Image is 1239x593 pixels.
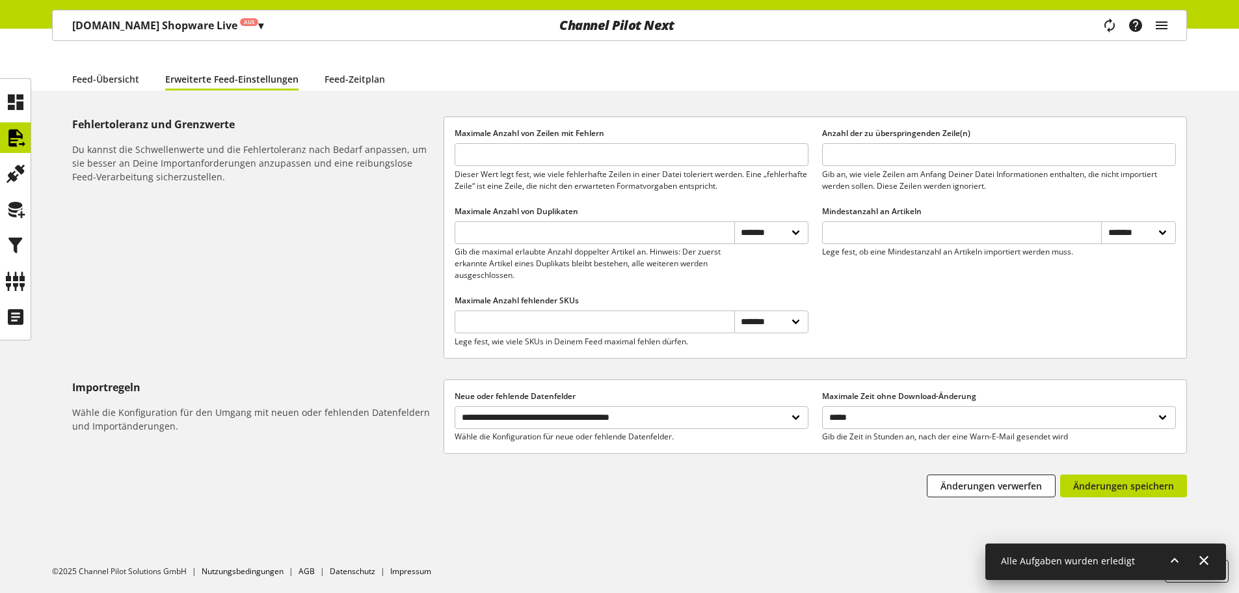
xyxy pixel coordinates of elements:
[52,10,1187,41] nav: main navigation
[927,475,1056,497] button: Änderungen verwerfen
[299,566,315,577] a: AGB
[455,169,808,192] p: Dieser Wert legt fest, wie viele fehlerhafte Zeilen in einer Datei toleriert werden. Eine „fehler...
[940,479,1042,493] span: Änderungen verwerfen
[258,18,263,33] span: ▾
[455,336,734,348] p: Lege fest, wie viele SKUs in Deinem Feed maximal fehlen dürfen.
[822,128,970,139] span: Anzahl der zu überspringenden Zeile(n)
[822,246,1101,258] p: Lege fest, ob eine Mindestanzahl an Artikeln importiert werden muss.
[202,566,284,577] a: Nutzungsbedingungen
[455,431,808,443] p: Wähle die Konfiguration für neue oder fehlende Datenfelder.
[165,72,299,86] a: Erweiterte Feed-Einstellungen
[1001,555,1135,567] span: Alle Aufgaben wurden erledigt
[1060,475,1187,497] button: Änderungen speichern
[72,143,438,184] h6: Du kannst die Schwellenwerte und die Fehlertoleranz nach Bedarf anpassen, um sie besser an Deine ...
[72,72,139,86] a: Feed-Übersicht
[330,566,375,577] a: Datenschutz
[822,169,1176,192] p: Gib an, wie viele Zeilen am Anfang Deiner Datei Informationen enthalten, die nicht importiert wer...
[455,391,576,402] span: Neue oder fehlende Datenfelder
[455,206,808,217] label: Maximale Anzahl von Duplikaten
[822,391,976,402] span: Maximale Zeit ohne Download-Änderung
[244,18,254,26] span: Aus
[822,206,1176,217] label: Mindestanzahl an Artikeln
[390,566,431,577] a: Impressum
[72,117,438,132] h5: Fehlertoleranz und Grenzwerte
[325,72,385,86] a: Feed-Zeitplan
[72,18,263,33] p: [DOMAIN_NAME] Shopware Live
[52,566,202,577] li: ©2025 Channel Pilot Solutions GmbH
[72,379,438,395] h5: Importregeln
[455,295,808,307] label: Maximale Anzahl fehlender SKUs
[455,128,604,139] span: Maximale Anzahl von Zeilen mit Fehlern
[822,431,1176,443] p: Gib die Zeit in Stunden an, nach der eine Warn-E-Mail gesendet wird
[455,246,734,281] p: Gib die maximal erlaubte Anzahl doppelter Artikel an. Hinweis: Der zuerst erkannte Artikel eines ...
[72,406,438,433] h6: Wähle die Konfiguration für den Umgang mit neuen oder fehlenden Datenfeldern und Importänderungen.
[1073,479,1174,493] span: Änderungen speichern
